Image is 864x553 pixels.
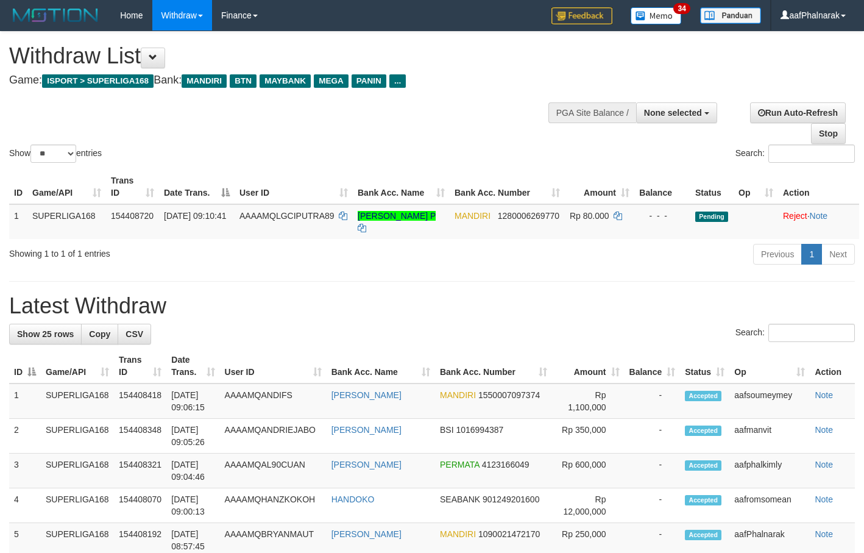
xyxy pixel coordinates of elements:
span: AAAAMQLGCIPUTRA89 [239,211,335,221]
th: Balance [634,169,690,204]
button: None selected [636,102,717,123]
td: Rp 600,000 [552,454,625,488]
td: SUPERLIGA168 [41,384,114,419]
span: MEGA [314,74,349,88]
select: Showentries [30,144,76,163]
th: Trans ID: activate to sort column ascending [114,349,166,384]
th: Date Trans.: activate to sort column descending [159,169,235,204]
a: 1 [801,244,822,265]
td: Rp 350,000 [552,419,625,454]
img: MOTION_logo.png [9,6,102,24]
th: Date Trans.: activate to sort column ascending [166,349,219,384]
span: Show 25 rows [17,329,74,339]
th: Bank Acc. Name: activate to sort column ascending [327,349,435,384]
th: Status [690,169,734,204]
th: Action [810,349,855,384]
span: MANDIRI [440,390,476,400]
span: [DATE] 09:10:41 [164,211,226,221]
td: AAAAMQANDIFS [220,384,327,419]
td: aafsoumeymey [729,384,810,419]
td: SUPERLIGA168 [41,419,114,454]
label: Search: [735,324,855,342]
td: [DATE] 09:05:26 [166,419,219,454]
th: Amount: activate to sort column ascending [552,349,625,384]
td: aafphalkimly [729,454,810,488]
td: [DATE] 09:04:46 [166,454,219,488]
div: - - - [639,210,685,222]
th: Bank Acc. Name: activate to sort column ascending [353,169,450,204]
span: None selected [644,108,702,118]
span: PANIN [352,74,386,88]
img: Button%20Memo.svg [631,7,682,24]
td: aafmanvit [729,419,810,454]
a: Note [815,460,833,469]
th: Op: activate to sort column ascending [734,169,778,204]
a: Note [815,529,833,539]
a: Stop [811,123,846,144]
input: Search: [768,324,855,342]
span: Accepted [685,495,721,505]
a: [PERSON_NAME] [331,390,402,400]
a: Note [810,211,828,221]
a: Note [815,494,833,504]
label: Search: [735,144,855,163]
td: SUPERLIGA168 [41,488,114,523]
td: [DATE] 09:00:13 [166,488,219,523]
a: CSV [118,324,151,344]
span: Accepted [685,391,721,401]
span: PERMATA [440,460,480,469]
div: Showing 1 to 1 of 1 entries [9,243,351,260]
span: 34 [673,3,690,14]
td: SUPERLIGA168 [27,204,106,239]
span: Pending [695,212,728,222]
td: 154408070 [114,488,166,523]
td: SUPERLIGA168 [41,454,114,488]
a: Next [821,244,855,265]
a: HANDOKO [331,494,375,504]
a: Show 25 rows [9,324,82,344]
th: Game/API: activate to sort column ascending [41,349,114,384]
th: Status: activate to sort column ascending [680,349,729,384]
td: aafromsomean [729,488,810,523]
span: Accepted [685,426,721,436]
span: MANDIRI [182,74,227,88]
a: Previous [753,244,802,265]
a: [PERSON_NAME] P [358,211,436,221]
span: Accepted [685,460,721,471]
td: - [625,488,681,523]
td: 1 [9,384,41,419]
img: panduan.png [700,7,761,24]
td: Rp 12,000,000 [552,488,625,523]
h4: Game: Bank: [9,74,564,87]
td: 154408321 [114,454,166,488]
th: User ID: activate to sort column ascending [235,169,353,204]
th: Op: activate to sort column ascending [729,349,810,384]
span: MANDIRI [455,211,490,221]
a: Reject [783,211,807,221]
th: Bank Acc. Number: activate to sort column ascending [450,169,565,204]
span: Copy 901249201600 to clipboard [483,494,539,504]
span: 154408720 [111,211,154,221]
td: AAAAMQAL90CUAN [220,454,327,488]
a: Note [815,425,833,435]
a: [PERSON_NAME] [331,529,402,539]
th: User ID: activate to sort column ascending [220,349,327,384]
td: 154408418 [114,384,166,419]
td: Rp 1,100,000 [552,384,625,419]
th: Bank Acc. Number: activate to sort column ascending [435,349,552,384]
span: Copy 1090021472170 to clipboard [478,529,540,539]
td: - [625,384,681,419]
td: 154408348 [114,419,166,454]
h1: Withdraw List [9,44,564,68]
span: ISPORT > SUPERLIGA168 [42,74,154,88]
td: - [625,419,681,454]
th: Balance: activate to sort column ascending [625,349,681,384]
span: Copy 1016994387 to clipboard [456,425,503,435]
th: ID [9,169,27,204]
td: 2 [9,419,41,454]
h1: Latest Withdraw [9,294,855,318]
span: BTN [230,74,257,88]
td: 4 [9,488,41,523]
th: Action [778,169,859,204]
input: Search: [768,144,855,163]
